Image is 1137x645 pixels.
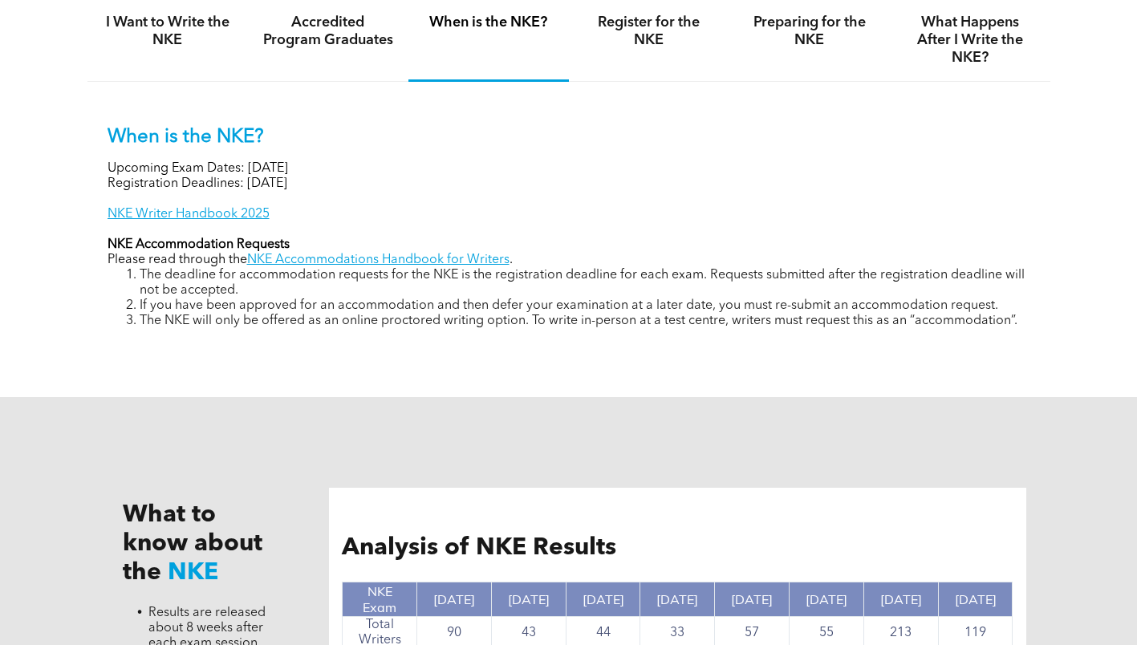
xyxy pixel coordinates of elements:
[108,253,1030,268] p: Please read through the .
[108,126,1030,149] p: When is the NKE?
[108,238,290,251] strong: NKE Accommodation Requests
[108,176,1030,192] p: Registration Deadlines: [DATE]
[168,561,218,585] span: NKE
[583,14,715,49] h4: Register for the NKE
[140,314,1030,329] li: The NKE will only be offered as an online proctored writing option. To write in-person at a test ...
[342,536,616,560] span: Analysis of NKE Results
[715,582,790,617] th: [DATE]
[343,582,417,617] th: NKE Exam
[140,298,1030,314] li: If you have been approved for an accommodation and then defer your examination at a later date, y...
[904,14,1036,67] h4: What Happens After I Write the NKE?
[744,14,875,49] h4: Preparing for the NKE
[108,208,270,221] a: NKE Writer Handbook 2025
[123,503,262,585] span: What to know about the
[640,582,715,617] th: [DATE]
[417,582,492,617] th: [DATE]
[140,268,1030,298] li: The deadline for accommodation requests for the NKE is the registration deadline for each exam. R...
[863,582,938,617] th: [DATE]
[938,582,1013,617] th: [DATE]
[102,14,233,49] h4: I Want to Write the NKE
[262,14,394,49] h4: Accredited Program Graduates
[423,14,554,31] h4: When is the NKE?
[247,254,510,266] a: NKE Accommodations Handbook for Writers
[491,582,566,617] th: [DATE]
[108,161,1030,176] p: Upcoming Exam Dates: [DATE]
[566,582,640,617] th: [DATE]
[790,582,864,617] th: [DATE]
